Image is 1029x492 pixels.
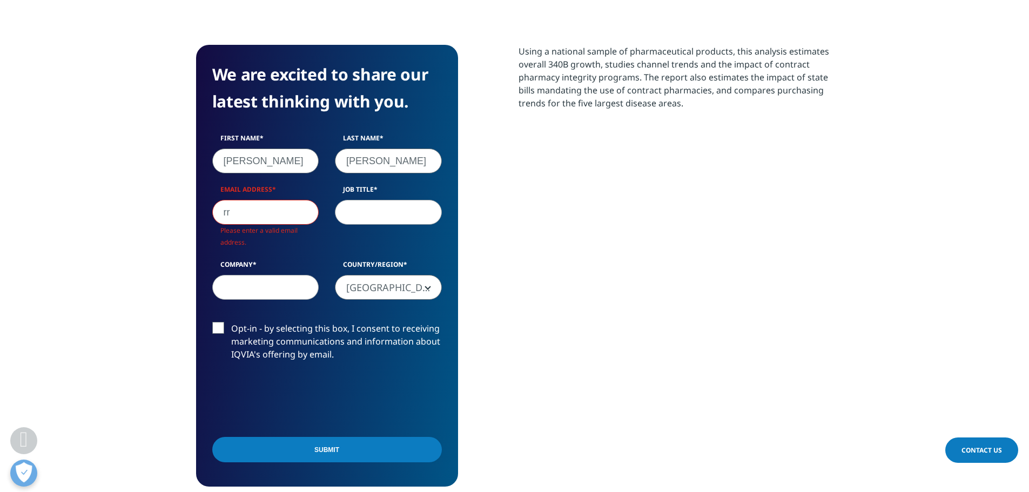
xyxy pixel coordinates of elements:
[212,61,442,115] h4: We are excited to share our latest thinking with you.
[519,45,833,110] div: Using a national sample of pharmaceutical products, this analysis estimates overall 340B growth, ...
[945,437,1018,463] a: Contact Us
[212,322,442,367] label: Opt-in - by selecting this box, I consent to receiving marketing communications and information a...
[212,133,319,149] label: First Name
[10,460,37,487] button: Open Preferences
[335,275,442,300] span: United States
[212,437,442,462] input: Submit
[212,260,319,275] label: Company
[335,275,441,300] span: United States
[335,185,442,200] label: Job Title
[220,226,298,247] span: Please enter a valid email address.
[212,185,319,200] label: Email Address
[335,260,442,275] label: Country/Region
[212,378,376,420] iframe: reCAPTCHA
[961,446,1002,455] span: Contact Us
[335,133,442,149] label: Last Name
